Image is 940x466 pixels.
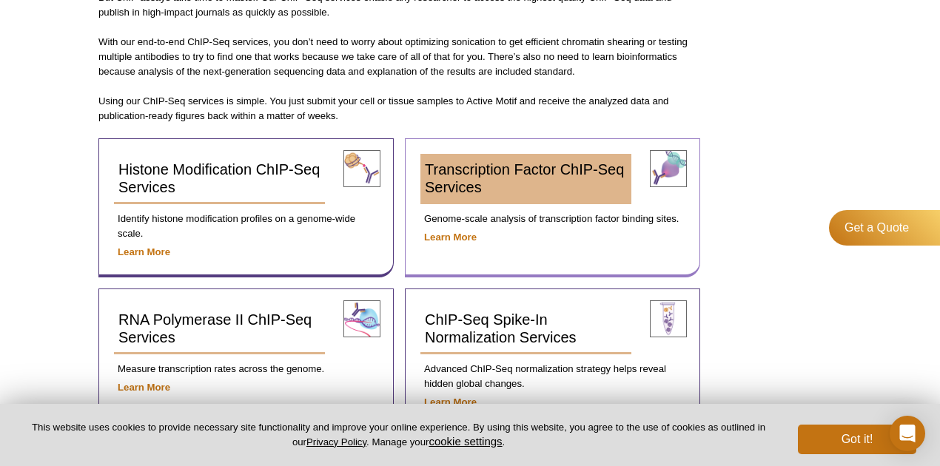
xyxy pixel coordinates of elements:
p: With our end-to-end ChIP-Seq services, you don’t need to worry about optimizing sonication to get... [98,35,701,79]
a: ChIP-Seq Spike-In Normalization Services [420,304,631,354]
p: Using our ChIP-Seq services is simple. You just submit your cell or tissue samples to Active Moti... [98,94,701,124]
img: ChIP-Seq spike-in normalization [650,300,687,337]
img: RNA pol II ChIP-Seq [343,300,380,337]
a: Learn More [118,382,170,393]
span: RNA Polymerase II ChIP-Seq Services [118,311,312,345]
span: Transcription Factor ChIP-Seq Services [425,161,624,195]
p: Genome-scale analysis of transcription factor binding sites. [420,212,685,226]
a: Get a Quote [829,210,940,246]
a: RNA Polymerase II ChIP-Seq Services [114,304,325,354]
a: Learn More [424,232,477,243]
span: Histone Modification ChIP-Seq Services [118,161,320,195]
a: Privacy Policy [306,436,366,448]
p: Advanced ChIP-Seq normalization strategy helps reveal hidden global changes. [420,362,685,391]
div: Open Intercom Messenger [890,416,925,451]
button: Got it! [798,425,916,454]
a: Transcription Factor ChIP-Seq Services [420,154,631,204]
a: Learn More [118,246,170,257]
p: Measure transcription rates across the genome. [114,362,378,376]
p: This website uses cookies to provide necessary site functionality and improve your online experie... [24,421,773,449]
span: ChIP-Seq Spike-In Normalization Services [425,311,577,345]
button: cookie settings [429,435,502,448]
a: Histone Modification ChIP-Seq Services [114,154,325,204]
img: transcription factor ChIP-Seq [650,150,687,187]
p: Identify histone modification profiles on a genome-wide scale. [114,212,378,241]
img: histone modification ChIP-Seq [343,150,380,187]
a: Learn More [424,396,477,408]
